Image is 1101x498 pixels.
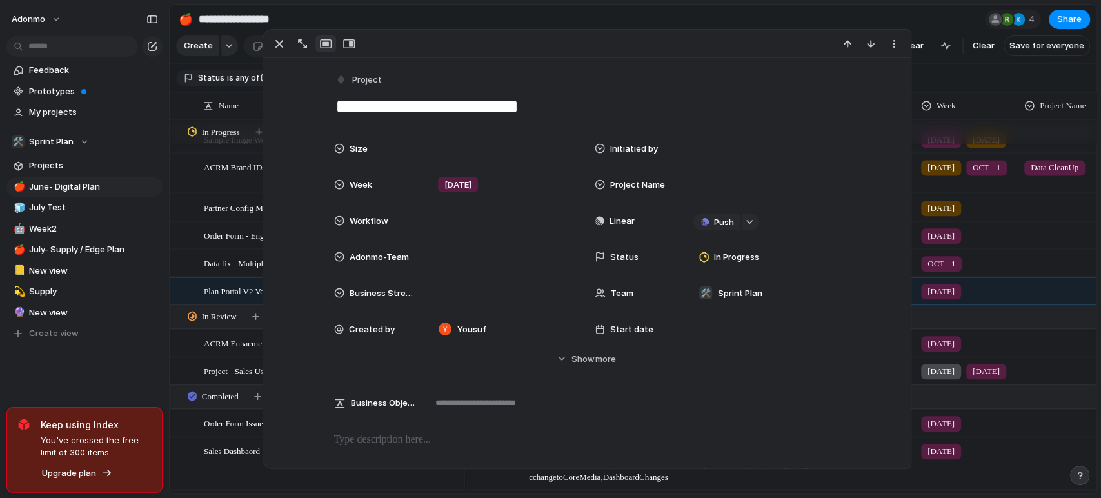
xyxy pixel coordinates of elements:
[350,287,417,300] span: Business Stream
[29,85,158,98] span: Prototypes
[571,353,595,366] span: Show
[14,284,23,299] div: 💫
[176,35,219,56] button: Create
[927,161,955,174] span: [DATE]
[179,10,193,28] div: 🍎
[6,177,163,197] a: 🍎June- Digital Plan
[204,283,281,298] span: Plan Portal V2 Version
[967,35,1000,56] button: Clear
[12,13,45,26] span: Adonmo
[6,303,163,323] a: 🔮New view
[14,243,23,257] div: 🍎
[699,286,712,299] div: 🛠️
[927,257,955,270] span: OCT - 1
[457,323,486,336] span: Yousuf
[927,134,955,146] span: [DATE]
[29,159,158,172] span: Projects
[41,434,152,459] span: You've crossed the free limit of 300 items
[29,135,74,148] span: Sprint Plan
[610,323,653,336] span: Start date
[204,200,310,215] span: Partner Config Module Support
[29,201,158,214] span: July Test
[1040,99,1086,112] span: Project Name
[713,251,759,264] span: In Progress
[12,306,25,319] button: 🔮
[6,103,163,122] a: My projects
[6,324,163,343] button: Create view
[927,230,955,243] span: [DATE]
[29,306,158,319] span: New view
[333,71,386,90] button: Project
[29,285,158,298] span: Supply
[693,214,740,230] button: Push
[29,243,158,256] span: July- Supply / Edge Plan
[973,39,995,52] span: Clear
[14,305,23,320] div: 🔮
[610,143,658,155] span: Initiatied by
[1029,13,1038,26] span: 4
[352,74,382,86] span: Project
[350,179,372,192] span: Week
[227,72,233,84] span: is
[973,134,1000,146] span: [DATE]
[42,467,96,480] span: Upgrade plan
[927,285,955,298] span: [DATE]
[204,443,314,458] span: Sales Dashbaord - Modifications
[202,390,239,403] span: Completed
[610,251,639,264] span: Status
[6,219,163,239] div: 🤖Week2
[927,445,955,458] span: [DATE]
[334,347,840,370] button: Showmore
[444,179,471,192] span: [DATE]
[29,264,158,277] span: New view
[349,323,395,336] span: Created by
[714,216,734,229] span: Push
[12,243,25,256] button: 🍎
[12,181,25,194] button: 🍎
[1057,13,1082,26] span: Share
[219,99,239,112] span: Name
[1049,10,1090,29] button: Share
[204,363,316,378] span: Project - Sales User Management
[29,106,158,119] span: My projects
[6,261,163,281] a: 📒New view
[350,251,409,264] span: Adonmo-Team
[350,143,368,155] span: Size
[927,202,955,215] span: [DATE]
[202,126,240,139] span: In Progress
[6,82,163,101] a: Prototypes
[6,156,163,175] a: Projects
[202,310,237,323] span: In Review
[29,64,158,77] span: Feedback
[12,201,25,214] button: 🧊
[204,415,304,430] span: Order Form Issues & Support
[14,221,23,236] div: 🤖
[350,215,388,228] span: Workflow
[973,365,1000,378] span: [DATE]
[1004,35,1090,56] button: Save for everyone
[6,132,163,152] button: 🛠️Sprint Plan
[1009,39,1084,52] span: Save for everyone
[610,179,665,192] span: Project Name
[927,337,955,350] span: [DATE]
[927,417,955,430] span: [DATE]
[351,397,417,410] span: Business Objective
[12,223,25,235] button: 🤖
[6,198,163,217] a: 🧊July Test
[6,282,163,301] a: 💫Supply
[1031,161,1078,174] span: Data CleanUp
[14,201,23,215] div: 🧊
[973,161,1000,174] span: OCT - 1
[12,135,25,148] div: 🛠️
[6,240,163,259] a: 🍎July- Supply / Edge Plan
[937,99,955,112] span: Week
[29,223,158,235] span: Week2
[595,353,616,366] span: more
[198,72,224,84] span: Status
[260,71,332,85] button: 9 statuses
